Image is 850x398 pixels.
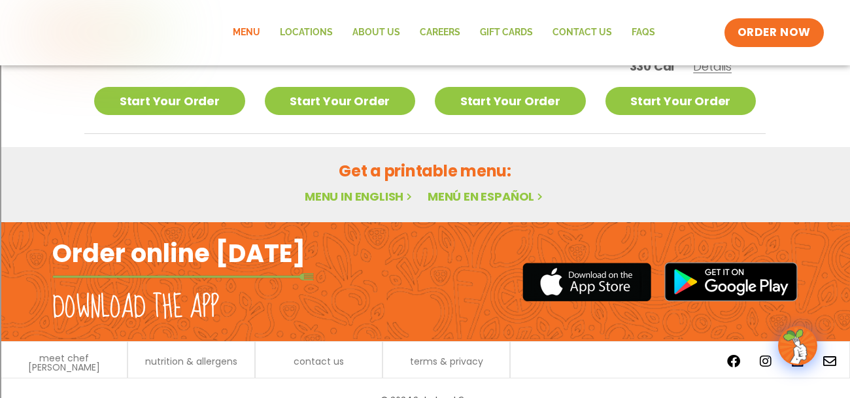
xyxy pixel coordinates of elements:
[5,17,845,29] div: Sort New > Old
[622,18,665,48] a: FAQs
[779,327,816,364] img: wpChatIcon
[410,18,470,48] a: Careers
[724,18,824,47] a: ORDER NOW
[223,18,665,48] nav: Menu
[223,18,270,48] a: Menu
[5,29,845,41] div: Move To ...
[5,76,845,88] div: Rename
[5,88,845,99] div: Move To ...
[5,5,845,17] div: Sort A > Z
[5,41,845,52] div: Delete
[5,52,845,64] div: Options
[738,25,811,41] span: ORDER NOW
[26,7,164,59] img: new-SAG-logo-768×292
[543,18,622,48] a: Contact Us
[343,18,410,48] a: About Us
[270,18,343,48] a: Locations
[470,18,543,48] a: GIFT CARDS
[5,64,845,76] div: Sign out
